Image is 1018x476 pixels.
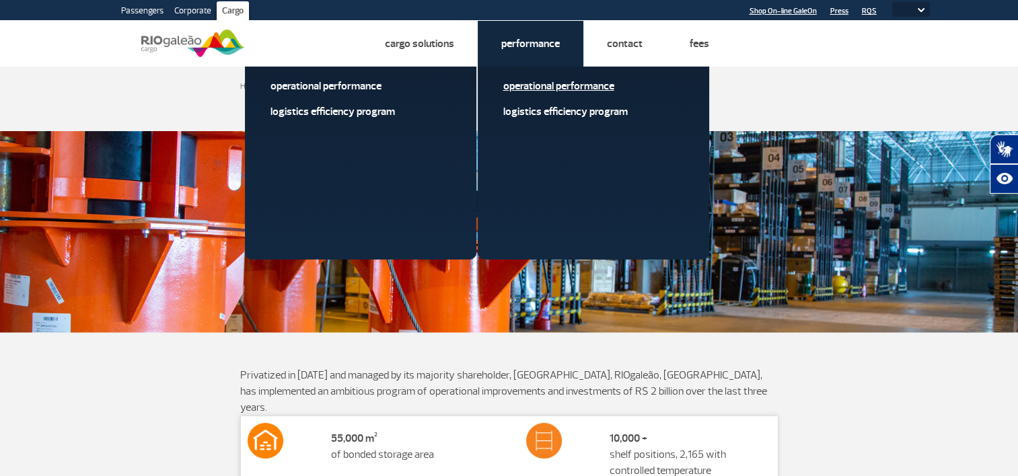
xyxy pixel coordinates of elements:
[526,423,562,459] img: prateleira-ico.png
[268,37,338,50] a: Riogaleão Cargo
[503,104,684,119] a: Logistics Efficiency Program
[116,1,169,23] a: Passengers
[385,37,454,50] a: Cargo Solutions
[331,432,377,445] strong: 55,000 m²
[240,81,279,91] a: Home Page
[990,134,1018,194] div: Plugin de acessibilidade da Hand Talk.
[248,423,283,459] img: armazena-ico2.png
[990,134,1018,164] button: Abrir tradutor de língua de sinais.
[990,164,1018,194] button: Abrir recursos assistivos.
[750,7,817,15] a: Shop On-line GaleOn
[862,7,877,15] a: RQS
[169,1,217,23] a: Corporate
[503,79,684,93] a: Operational Performance
[270,79,451,93] a: Operational Performance
[270,104,451,119] a: Logistics Efficiency Program
[607,37,643,50] a: Contact
[501,37,560,50] a: Performance
[830,7,848,15] a: Press
[240,367,778,415] p: Privatized in [DATE] and managed by its majority shareholder, [GEOGRAPHIC_DATA], RIOgaleão, [GEOG...
[690,37,709,50] a: Fees
[610,432,647,445] strong: 10,000 +
[217,1,249,23] a: Cargo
